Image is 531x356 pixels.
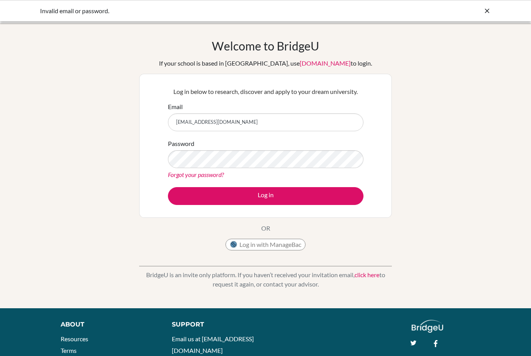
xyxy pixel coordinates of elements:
a: Forgot your password? [168,171,224,178]
a: Resources [61,335,88,342]
button: Log in with ManageBac [225,239,306,250]
p: BridgeU is an invite only platform. If you haven’t received your invitation email, to request it ... [139,270,392,289]
p: Log in below to research, discover and apply to your dream university. [168,87,363,96]
a: Terms [61,347,77,354]
label: Email [168,102,183,111]
div: Invalid email or password. [40,6,374,16]
div: Support [172,320,258,329]
img: logo_white@2x-f4f0deed5e89b7ecb1c2cc34c3e3d731f90f0f143d5ea2071677605dd97b5244.png [412,320,443,333]
button: Log in [168,187,363,205]
div: If your school is based in [GEOGRAPHIC_DATA], use to login. [159,59,372,68]
a: Email us at [EMAIL_ADDRESS][DOMAIN_NAME] [172,335,254,354]
a: [DOMAIN_NAME] [300,59,351,67]
label: Password [168,139,194,148]
div: About [61,320,154,329]
h1: Welcome to BridgeU [212,39,319,53]
p: OR [261,224,270,233]
a: click here [355,271,379,278]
